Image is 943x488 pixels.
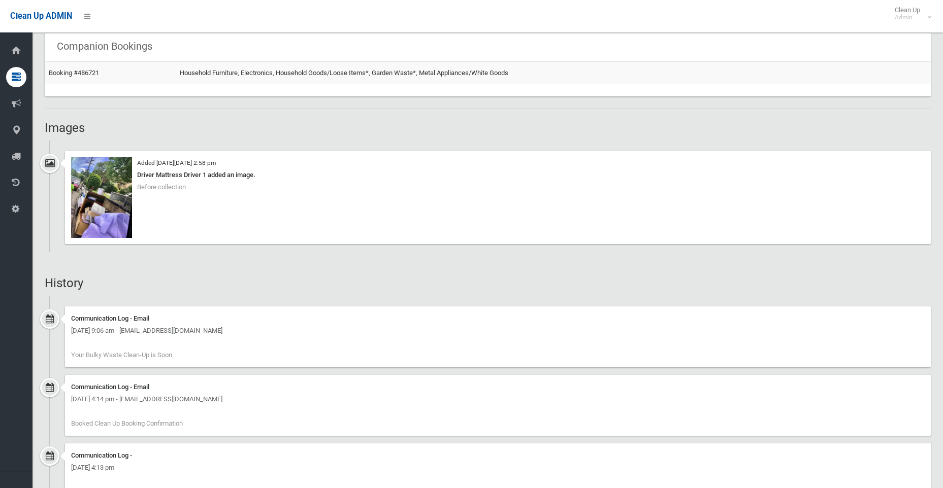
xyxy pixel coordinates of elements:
[45,37,165,56] header: Companion Bookings
[71,420,183,427] span: Booked Clean Up Booking Confirmation
[71,157,132,238] img: image.jpg
[71,462,925,474] div: [DATE] 4:13 pm
[71,312,925,325] div: Communication Log - Email
[45,276,931,290] h2: History
[71,381,925,393] div: Communication Log - Email
[71,449,925,462] div: Communication Log -
[45,121,931,134] h2: Images
[71,393,925,405] div: [DATE] 4:14 pm - [EMAIL_ADDRESS][DOMAIN_NAME]
[137,183,186,191] span: Before collection
[137,159,216,166] small: Added [DATE][DATE] 2:58 pm
[71,325,925,337] div: [DATE] 9:06 am - [EMAIL_ADDRESS][DOMAIN_NAME]
[71,169,925,181] div: Driver Mattress Driver 1 added an image.
[10,11,72,21] span: Clean Up ADMIN
[176,61,931,84] td: Household Furniture, Electronics, Household Goods/Loose Items*, Garden Waste*, Metal Appliances/W...
[895,14,920,21] small: Admin
[890,6,930,21] span: Clean Up
[71,351,172,359] span: Your Bulky Waste Clean-Up is Soon
[49,69,99,77] a: Booking #486721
